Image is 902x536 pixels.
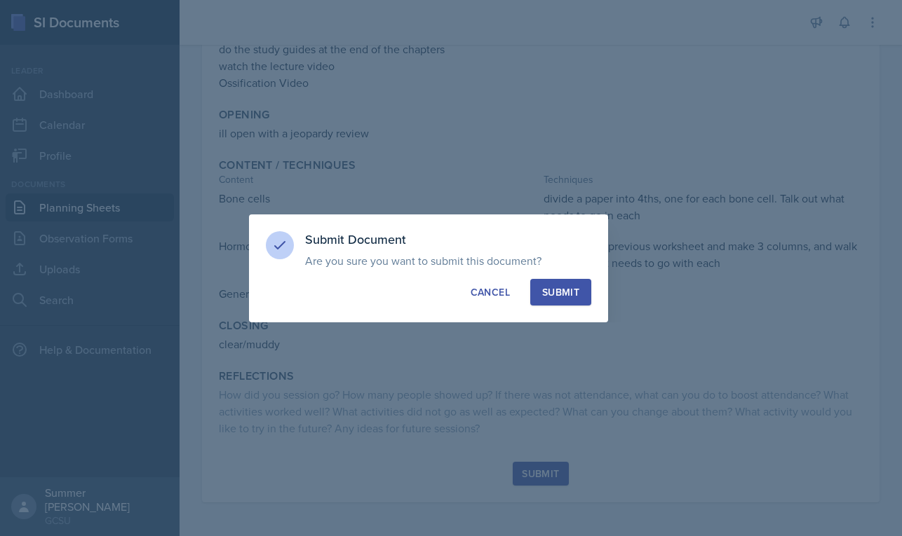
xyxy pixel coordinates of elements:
[530,279,591,305] button: Submit
[471,285,510,299] div: Cancel
[542,285,579,299] div: Submit
[305,231,591,248] h3: Submit Document
[305,254,591,268] p: Are you sure you want to submit this document?
[459,279,522,305] button: Cancel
